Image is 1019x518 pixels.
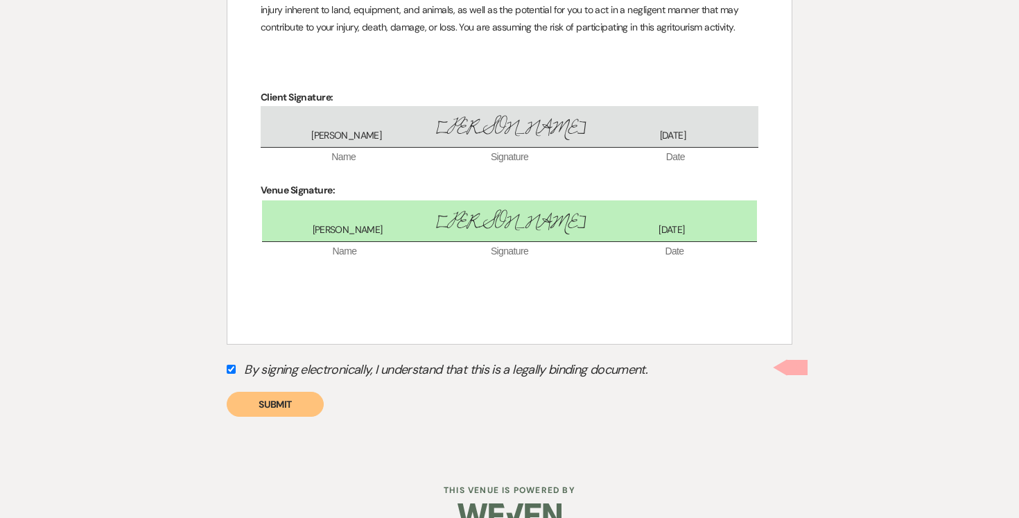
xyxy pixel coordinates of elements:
span: [DATE] [591,129,754,143]
span: [PERSON_NAME] [266,223,428,237]
span: [DATE] [591,223,753,237]
label: By signing electronically, I understand that this is a legally binding document. [227,359,792,385]
span: [PERSON_NAME] [428,113,591,143]
span: Name [262,245,427,259]
span: [PERSON_NAME] [265,129,428,143]
span: Signature [426,150,592,164]
span: Date [592,245,757,259]
span: Date [593,150,758,164]
strong: Client Signature: [261,91,333,103]
span: Signature [427,245,592,259]
strong: Venue Signature: [261,184,335,196]
span: [PERSON_NAME] [428,207,591,237]
button: Submit [227,392,324,417]
span: Name [261,150,426,164]
input: By signing electronically, I understand that this is a legally binding document. [227,365,236,374]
